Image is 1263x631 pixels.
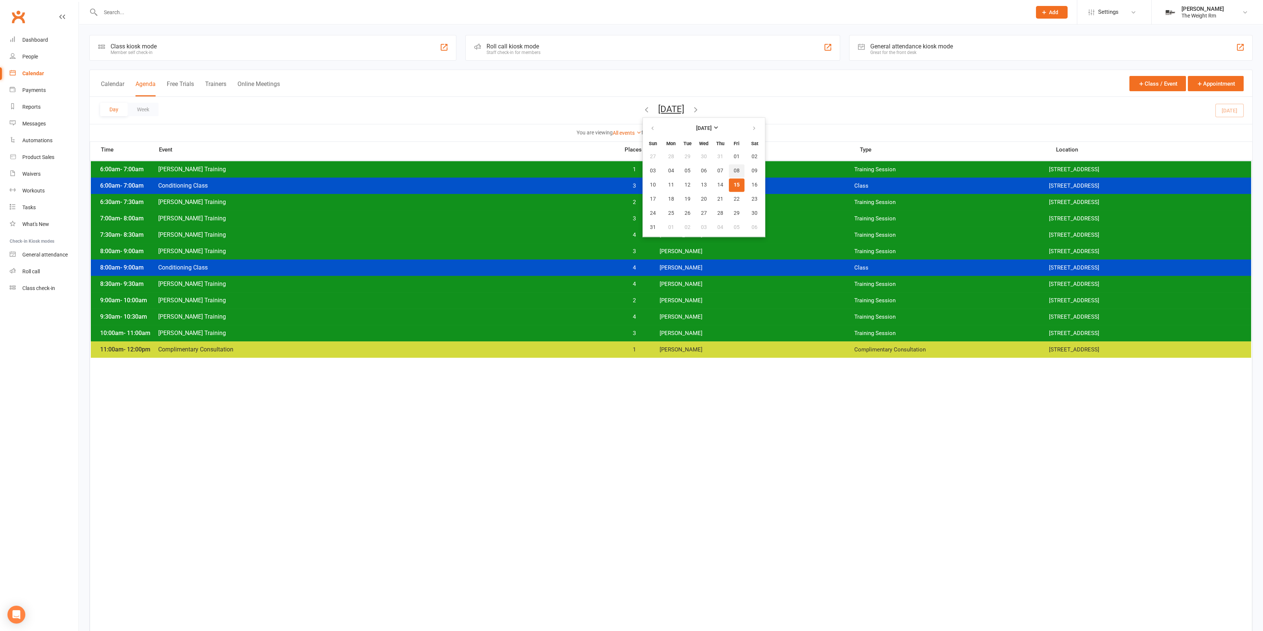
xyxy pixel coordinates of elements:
a: Class kiosk mode [10,280,79,297]
span: [PERSON_NAME] [660,264,854,271]
span: 03 [650,168,656,174]
span: 27 [701,210,707,216]
button: 02 [680,221,695,234]
a: Product Sales [10,149,79,166]
button: Agenda [135,80,156,96]
div: Calendar [22,70,44,76]
div: Class check-in [22,285,55,291]
span: 7:30am [98,231,158,238]
img: thumb_image1749576563.png [1163,5,1178,20]
span: [PERSON_NAME] Training [158,231,615,238]
button: 27 [696,207,712,220]
div: The Weight Rm [1181,12,1224,19]
a: Automations [10,132,79,149]
span: 8:30am [98,280,158,287]
span: [STREET_ADDRESS] [1049,232,1244,239]
span: 9:00am [98,297,158,304]
button: 08 [729,164,744,178]
div: Reports [22,104,41,110]
span: 8:00am [98,248,158,255]
span: 24 [650,210,656,216]
button: 11 [663,178,679,192]
span: [PERSON_NAME] Training [158,198,615,205]
span: Location [1056,147,1252,153]
span: - 10:30am [120,313,147,320]
button: 01 [663,221,679,234]
span: 26 [685,210,690,216]
div: Waivers [22,171,41,177]
strong: [DATE] [696,125,712,131]
span: Places Left [619,147,658,153]
button: 22 [729,192,744,206]
span: 7:00am [98,215,158,222]
div: Roll call kiosk mode [487,43,540,50]
span: [PERSON_NAME] [660,330,854,337]
span: 06 [701,168,707,174]
button: 29 [729,207,744,220]
button: Add [1036,6,1068,19]
span: Time [99,146,159,155]
span: 17 [650,196,656,202]
span: 19 [685,196,690,202]
span: 25 [668,210,674,216]
button: 06 [696,164,712,178]
span: - 8:30am [120,231,144,238]
span: Settings [1098,4,1119,20]
span: 23 [752,196,758,202]
small: Monday [666,141,676,146]
button: 06 [745,221,764,234]
span: [PERSON_NAME] [660,313,854,321]
a: Waivers [10,166,79,182]
button: 17 [644,192,663,206]
span: [PERSON_NAME] Training [158,280,615,287]
button: 23 [745,192,764,206]
div: General attendance [22,252,68,258]
div: General attendance kiosk mode [870,43,953,50]
button: 31 [644,221,663,234]
span: 2 [615,199,654,206]
a: What's New [10,216,79,233]
div: People [22,54,38,60]
div: [PERSON_NAME] [1181,6,1224,12]
span: 28 [717,210,723,216]
span: 4 [615,313,654,321]
button: 30 [745,207,764,220]
button: Class / Event [1129,76,1186,91]
span: [STREET_ADDRESS] [1049,297,1244,304]
span: 29 [734,210,740,216]
span: - 9:00am [120,248,144,255]
button: 04 [663,164,679,178]
a: Dashboard [10,32,79,48]
span: [STREET_ADDRESS] [1049,281,1244,288]
span: [STREET_ADDRESS] [1049,182,1244,189]
span: 04 [717,224,723,230]
button: 03 [644,164,663,178]
span: 4 [615,281,654,288]
button: 05 [729,221,744,234]
div: What's New [22,221,49,227]
button: 02 [745,150,764,163]
a: Roll call [10,263,79,280]
span: 18 [668,196,674,202]
button: [DATE] [658,104,684,114]
a: Payments [10,82,79,99]
span: [STREET_ADDRESS] [1049,330,1244,337]
span: Class [854,264,1049,271]
span: [PERSON_NAME] Training [158,215,615,222]
span: 15 [734,182,740,188]
span: 29 [685,154,690,160]
span: - 7:00am [120,166,144,173]
div: Member self check-in [111,50,157,55]
span: 8:00am [98,264,158,271]
span: 10 [650,182,656,188]
span: 31 [650,224,656,230]
button: 27 [644,150,663,163]
button: Online Meetings [237,80,280,96]
span: 4 [615,264,654,271]
small: Sunday [649,141,657,146]
div: Great for the front desk [870,50,953,55]
span: 08 [734,168,740,174]
span: 1 [615,346,654,353]
a: People [10,48,79,65]
span: 30 [752,210,758,216]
